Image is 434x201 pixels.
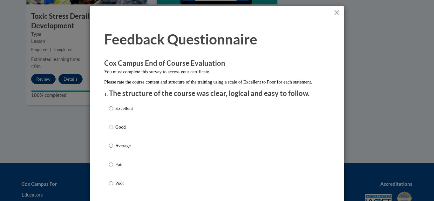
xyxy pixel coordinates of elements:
[109,161,113,168] input: Fair
[109,105,113,112] input: Excellent
[115,142,133,149] p: Average
[109,180,113,187] input: Poor
[104,78,330,85] p: Please rate the course content and structure of the training using a scale of Excellent to Poor f...
[115,124,133,131] p: Good
[104,68,330,75] p: You must complete this survey to access your certificate.
[104,58,330,68] h3: Cox Campus End of Course Evaluation
[104,31,257,47] span: Feedback Questionnaire
[109,89,325,98] p: The structure of the course was clear, logical and easy to follow.
[115,161,133,168] p: Fair
[115,105,133,112] p: Excellent
[109,124,113,131] input: Good
[109,142,113,149] input: Average
[115,180,133,187] p: Poor
[333,9,341,17] button: Close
